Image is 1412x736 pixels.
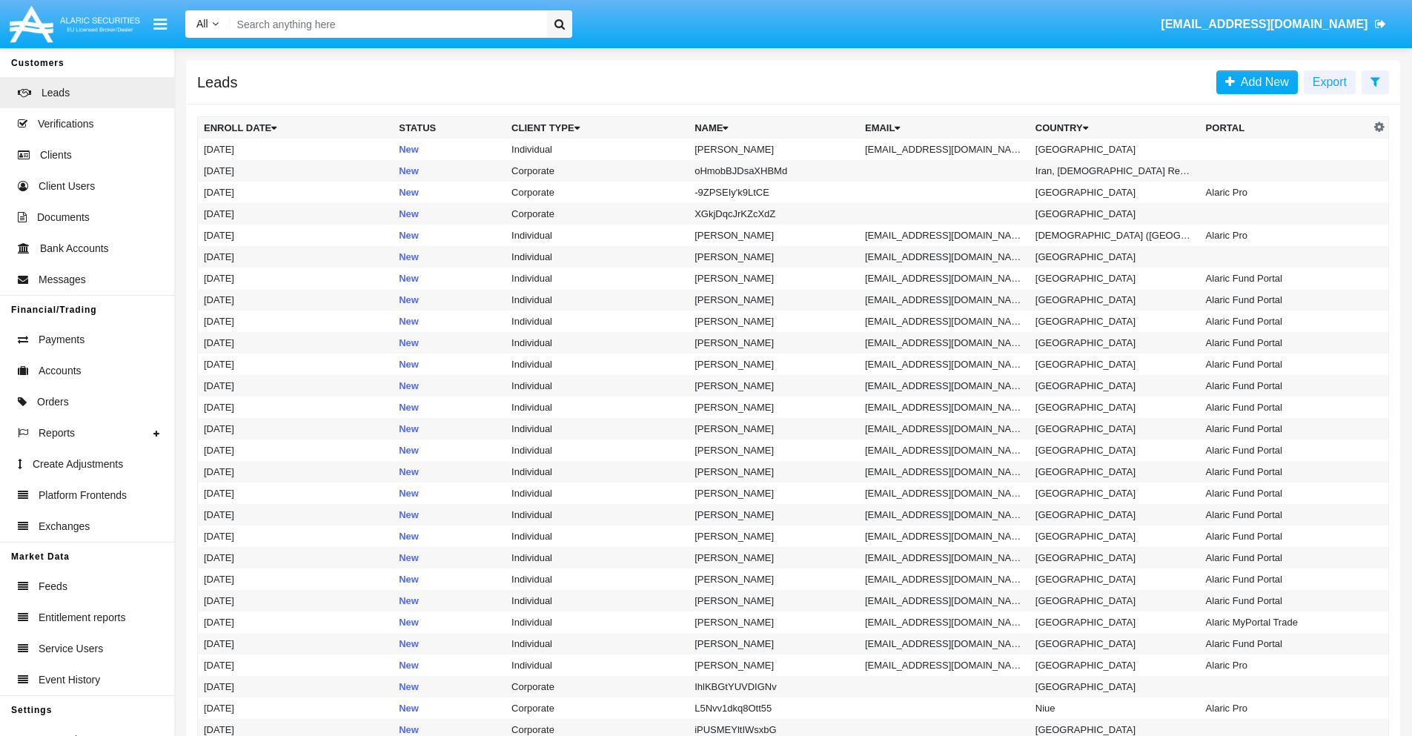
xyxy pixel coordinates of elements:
h5: Leads [197,76,238,88]
td: New [393,268,506,289]
td: [DATE] [198,547,394,568]
td: Alaric Pro [1200,182,1370,203]
td: [DATE] [198,611,394,633]
td: Individual [506,375,689,397]
td: [PERSON_NAME] [689,568,859,590]
td: New [393,289,506,311]
td: [PERSON_NAME] [689,139,859,160]
td: New [393,526,506,547]
td: [EMAIL_ADDRESS][DOMAIN_NAME] [859,311,1030,332]
td: [PERSON_NAME] [689,397,859,418]
td: Individual [506,289,689,311]
td: [PERSON_NAME] [689,483,859,504]
td: [EMAIL_ADDRESS][DOMAIN_NAME] [859,246,1030,268]
span: Leads [42,85,70,101]
td: [PERSON_NAME] [689,440,859,461]
span: Service Users [39,641,103,657]
td: [DATE] [198,440,394,461]
td: [GEOGRAPHIC_DATA] [1030,461,1200,483]
img: Logo image [7,2,142,46]
span: Add New [1235,76,1289,88]
td: [DATE] [198,526,394,547]
td: Individual [506,504,689,526]
td: [EMAIL_ADDRESS][DOMAIN_NAME] [859,547,1030,568]
td: Individual [506,354,689,375]
span: Client Users [39,179,95,194]
td: [EMAIL_ADDRESS][DOMAIN_NAME] [859,461,1030,483]
span: Clients [40,147,72,163]
td: [PERSON_NAME] [689,547,859,568]
td: [GEOGRAPHIC_DATA] [1030,203,1200,225]
td: [PERSON_NAME] [689,332,859,354]
td: [EMAIL_ADDRESS][DOMAIN_NAME] [859,354,1030,375]
td: New [393,332,506,354]
td: [DATE] [198,375,394,397]
td: [EMAIL_ADDRESS][DOMAIN_NAME] [859,397,1030,418]
td: [GEOGRAPHIC_DATA] [1030,268,1200,289]
td: New [393,611,506,633]
td: Individual [506,633,689,654]
td: [DATE] [198,203,394,225]
td: New [393,354,506,375]
td: Individual [506,526,689,547]
td: Corporate [506,160,689,182]
td: Alaric Pro [1200,654,1370,676]
td: New [393,590,506,611]
td: Corporate [506,697,689,719]
td: Individual [506,268,689,289]
td: New [393,461,506,483]
td: [PERSON_NAME] [689,289,859,311]
span: Orders [37,394,69,410]
th: Name [689,117,859,139]
td: [DATE] [198,182,394,203]
td: [DATE] [198,483,394,504]
th: Country [1030,117,1200,139]
td: New [393,483,506,504]
td: Individual [506,654,689,676]
th: Enroll Date [198,117,394,139]
td: Alaric MyPortal Trade [1200,611,1370,633]
td: Niue [1030,697,1200,719]
td: L5Nvv1dkq8Ott55 [689,697,859,719]
td: [GEOGRAPHIC_DATA] [1030,139,1200,160]
span: Platform Frontends [39,488,127,503]
td: Individual [506,332,689,354]
td: [GEOGRAPHIC_DATA] [1030,483,1200,504]
td: [DATE] [198,354,394,375]
td: New [393,375,506,397]
td: New [393,225,506,246]
td: Individual [506,397,689,418]
td: New [393,697,506,719]
span: Exchanges [39,519,90,534]
td: Individual [506,611,689,633]
th: Portal [1200,117,1370,139]
td: [PERSON_NAME] [689,311,859,332]
td: New [393,504,506,526]
td: [EMAIL_ADDRESS][DOMAIN_NAME] [859,225,1030,246]
td: [DATE] [198,311,394,332]
td: Alaric Fund Portal [1200,311,1370,332]
td: [PERSON_NAME] [689,504,859,526]
td: [GEOGRAPHIC_DATA] [1030,504,1200,526]
td: Alaric Fund Portal [1200,354,1370,375]
td: [EMAIL_ADDRESS][DOMAIN_NAME] [859,268,1030,289]
td: [GEOGRAPHIC_DATA] [1030,547,1200,568]
td: Individual [506,568,689,590]
span: Documents [37,210,90,225]
td: [GEOGRAPHIC_DATA] [1030,654,1200,676]
td: Individual [506,311,689,332]
td: Individual [506,483,689,504]
td: New [393,311,506,332]
td: [DATE] [198,504,394,526]
td: Alaric Fund Portal [1200,483,1370,504]
td: [DATE] [198,590,394,611]
td: [EMAIL_ADDRESS][DOMAIN_NAME] [859,289,1030,311]
td: New [393,676,506,697]
td: Corporate [506,182,689,203]
td: New [393,418,506,440]
td: Alaric Fund Portal [1200,633,1370,654]
td: [DATE] [198,676,394,697]
td: Alaric Fund Portal [1200,504,1370,526]
td: New [393,654,506,676]
td: [EMAIL_ADDRESS][DOMAIN_NAME] [859,332,1030,354]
